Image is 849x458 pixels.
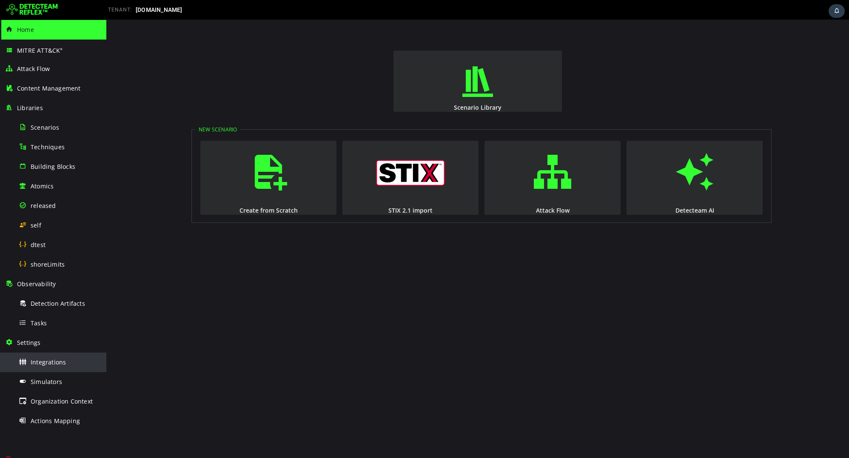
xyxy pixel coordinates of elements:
span: Home [17,26,34,34]
span: MITRE ATT&CK [17,46,63,54]
div: Task Notifications [829,4,845,18]
span: Building Blocks [31,162,75,171]
span: Tasks [31,319,47,327]
span: shoreLimits [31,260,65,268]
span: Simulators [31,378,62,386]
span: Actions Mapping [31,417,80,425]
button: Scenario Library [287,31,456,92]
button: Attack Flow [378,121,514,195]
span: Observability [17,280,56,288]
span: Atomics [31,182,54,190]
span: Techniques [31,143,65,151]
legend: New Scenario [89,106,134,114]
div: Create from Scratch [93,187,231,195]
div: Scenario Library [286,84,456,92]
span: Integrations [31,358,66,366]
div: Attack Flow [377,187,515,195]
span: released [31,202,56,210]
span: Content Management [17,84,81,92]
span: Libraries [17,104,43,112]
span: dtest [31,241,46,249]
span: Settings [17,339,41,347]
div: Detecteam AI [519,187,657,195]
span: Organization Context [31,397,93,405]
span: Detection Artifacts [31,299,85,307]
button: STIX 2.1 import [236,121,372,195]
button: Create from Scratch [94,121,230,195]
span: Scenarios [31,123,59,131]
img: logo_stix.svg [270,140,339,166]
span: Attack Flow [17,65,50,73]
span: [DOMAIN_NAME] [136,6,182,13]
div: STIX 2.1 import [235,187,373,195]
span: self [31,221,41,229]
img: Detecteam logo [6,3,58,17]
button: Detecteam AI [520,121,656,195]
span: TENANT: [108,7,132,13]
sup: ® [60,47,63,51]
